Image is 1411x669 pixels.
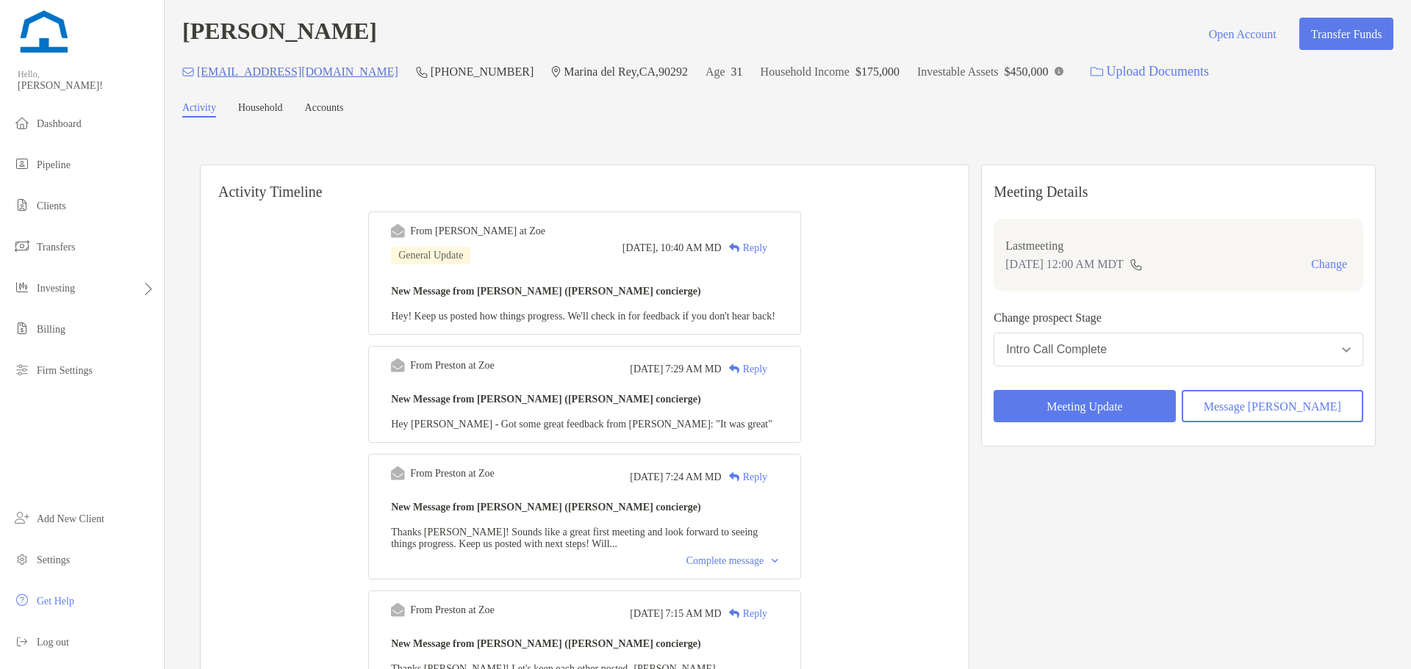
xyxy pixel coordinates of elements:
[410,225,545,237] div: From [PERSON_NAME] at Zoe
[1182,390,1363,422] button: Message [PERSON_NAME]
[13,278,31,296] img: investing icon
[410,468,495,480] div: From Preston at Zoe
[722,240,767,256] div: Reply
[729,472,740,482] img: Reply icon
[1307,257,1351,272] button: Change
[761,62,850,81] p: Household Income
[855,62,900,81] p: $175,000
[705,62,725,81] p: Age
[391,394,701,405] b: New Message from [PERSON_NAME] ([PERSON_NAME] concierge)
[722,469,767,485] div: Reply
[416,66,428,78] img: Phone Icon
[37,242,75,253] span: Transfers
[551,66,561,78] img: Location Icon
[1342,347,1351,352] img: Open dropdown arrow
[665,608,721,620] span: 7:15 AM MD
[182,68,194,76] img: Email Icon
[665,471,721,483] span: 7:24 AM MD
[391,311,775,322] span: Hey! Keep us posted how things progress. We'll check in for feedback if you don't hear back!
[13,591,31,609] img: get-help icon
[686,555,778,567] div: Complete message
[391,286,701,297] b: New Message from [PERSON_NAME] ([PERSON_NAME] concierge)
[37,159,71,170] span: Pipeline
[1081,56,1218,87] a: Upload Documents
[37,283,75,294] span: Investing
[917,62,999,81] p: Investable Assets
[994,308,1363,327] p: Change prospect Stage
[772,559,778,563] img: Chevron icon
[1005,255,1123,273] p: [DATE] 12:00 AM MDT
[994,390,1175,422] button: Meeting Update
[410,604,495,616] div: From Preston at Zoe
[37,596,74,607] span: Get Help
[630,471,663,483] span: [DATE]
[13,361,31,378] img: firm-settings icon
[564,62,688,81] p: Marina del Rey , CA , 90292
[13,114,31,131] img: dashboard icon
[37,365,93,376] span: Firm Settings
[37,513,104,524] span: Add New Client
[37,637,69,648] span: Log out
[729,609,740,618] img: Reply icon
[1197,18,1288,50] button: Open Account
[1299,18,1393,50] button: Transfer Funds
[729,243,740,253] img: Reply icon
[1130,258,1143,270] img: communication type
[1006,343,1107,356] div: Intro Call Complete
[37,200,66,211] span: Clients
[13,196,31,214] img: clients icon
[13,237,31,255] img: transfers icon
[994,333,1363,366] button: Intro Call Complete
[622,242,658,254] span: [DATE],
[18,6,71,59] img: Zoe Logo
[37,324,65,335] span: Billing
[13,155,31,173] img: pipeline icon
[731,62,743,81] p: 31
[729,364,740,374] img: Reply icon
[1091,67,1103,77] img: button icon
[182,18,377,50] h4: [PERSON_NAME]
[391,358,405,372] img: Event icon
[18,80,155,92] span: [PERSON_NAME]!
[201,165,969,200] h6: Activity Timeline
[37,118,82,129] span: Dashboard
[197,62,398,81] p: [EMAIL_ADDRESS][DOMAIN_NAME]
[630,608,663,620] span: [DATE]
[391,466,405,480] img: Event icon
[37,554,70,565] span: Settings
[305,102,344,117] a: Accounts
[182,102,216,117] a: Activity
[13,632,31,650] img: logout icon
[431,62,534,81] p: [PHONE_NUMBER]
[391,247,470,264] div: General Update
[1055,67,1063,76] img: Info Icon
[238,102,283,117] a: Household
[1005,62,1049,81] p: $450,000
[722,606,767,621] div: Reply
[391,527,758,549] span: Thanks [PERSON_NAME]! Sounds like a great first meeting and look forward to seeing things progres...
[391,638,701,649] b: New Message from [PERSON_NAME] ([PERSON_NAME] concierge)
[665,364,721,375] span: 7:29 AM MD
[722,361,767,377] div: Reply
[13,509,31,527] img: add_new_client icon
[994,183,1363,201] p: Meeting Details
[660,242,721,254] span: 10:40 AM MD
[391,419,772,430] span: Hey [PERSON_NAME] - Got some great feedback from [PERSON_NAME]: "It was great"
[630,364,663,375] span: [DATE]
[391,224,405,238] img: Event icon
[1005,236,1351,255] p: Last meeting
[391,603,405,617] img: Event icon
[13,319,31,337] img: billing icon
[391,502,701,513] b: New Message from [PERSON_NAME] ([PERSON_NAME] concierge)
[410,360,495,372] div: From Preston at Zoe
[13,550,31,568] img: settings icon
